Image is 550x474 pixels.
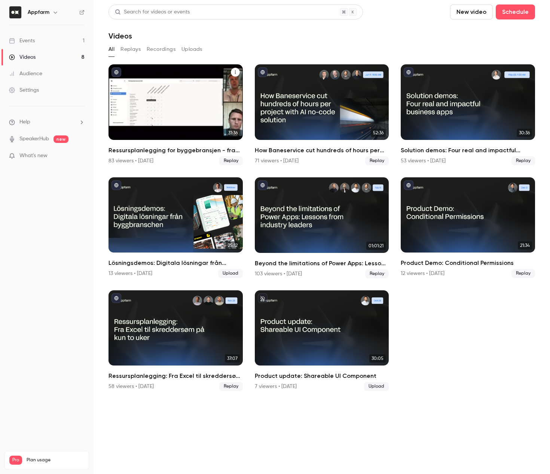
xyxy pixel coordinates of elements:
div: 12 viewers • [DATE] [401,270,444,277]
span: 25:12 [226,241,240,250]
a: SpeakerHub [19,135,49,143]
span: 31:36 [226,129,240,137]
span: Replay [219,156,243,165]
img: Appfarm [9,6,21,18]
span: Replay [365,269,389,278]
a: 01:01:21Beyond the limitations of Power Apps: Lessons from industry leaders103 viewers • [DATE]Re... [255,177,389,278]
span: 01:01:21 [366,242,386,250]
span: 37:07 [225,354,240,363]
li: Product Demo: Conditional Permissions [401,177,535,278]
span: Pro [9,456,22,465]
h1: Videos [109,31,132,40]
li: Ressursplanlegging for byggebransjen - fra kaos til kontroll på rekordtid [109,64,243,165]
span: 21:34 [518,241,532,250]
div: 71 viewers • [DATE] [255,157,299,165]
button: published [258,180,268,190]
div: Search for videos or events [115,8,190,16]
div: 13 viewers • [DATE] [109,270,152,277]
a: 52:36How Baneservice cut hundreds of hours per project with AI no-code solution71 viewers • [DATE... [255,64,389,165]
button: published [111,180,121,190]
h2: Lösningsdemos: Digitala lösningar från byggbranschen [109,259,243,267]
span: Upload [218,269,243,278]
button: published [111,67,121,77]
li: Solution demos: Four real and impactful business apps [401,64,535,165]
button: Uploads [181,43,202,55]
a: 30:36Solution demos: Four real and impactful business apps53 viewers • [DATE]Replay [401,64,535,165]
h2: Product Demo: Conditional Permissions [401,259,535,267]
div: Videos [9,53,36,61]
ul: Videos [109,64,535,391]
span: Plan usage [27,457,84,463]
button: published [404,67,413,77]
button: published [258,67,268,77]
h2: How Baneservice cut hundreds of hours per project with AI no-code solution [255,146,389,155]
span: What's new [19,152,48,160]
div: 103 viewers • [DATE] [255,270,302,278]
span: Upload [364,382,389,391]
h2: Ressursplanlegging: Fra Excel til skreddersøm på kun to uker [109,371,243,380]
button: unpublished [258,293,268,303]
span: new [54,135,68,143]
a: 31:36Ressursplanlegging for byggebransjen - fra kaos til kontroll på rekordtid83 viewers • [DATE]... [109,64,243,165]
button: published [404,180,413,190]
div: 58 viewers • [DATE] [109,383,154,390]
span: Replay [219,382,243,391]
button: published [111,293,121,303]
button: Recordings [147,43,175,55]
li: Ressursplanlegging: Fra Excel til skreddersøm på kun to uker [109,290,243,391]
span: Replay [511,156,535,165]
div: Settings [9,86,39,94]
div: Events [9,37,35,45]
button: Schedule [496,4,535,19]
div: 83 viewers • [DATE] [109,157,153,165]
span: Help [19,118,30,126]
h2: Solution demos: Four real and impactful business apps [401,146,535,155]
button: New video [450,4,493,19]
h2: Beyond the limitations of Power Apps: Lessons from industry leaders [255,259,389,268]
span: 30:36 [517,129,532,137]
a: 21:34Product Demo: Conditional Permissions12 viewers • [DATE]Replay [401,177,535,278]
a: 25:12Lösningsdemos: Digitala lösningar från byggbranschen13 viewers • [DATE]Upload [109,177,243,278]
button: All [109,43,114,55]
span: 52:36 [371,129,386,137]
iframe: Noticeable Trigger [76,153,85,159]
div: Audience [9,70,42,77]
span: 30:05 [369,354,386,363]
h6: Appfarm [28,9,49,16]
li: How Baneservice cut hundreds of hours per project with AI no-code solution [255,64,389,165]
div: 7 viewers • [DATE] [255,383,297,390]
li: Lösningsdemos: Digitala lösningar från byggbranschen [109,177,243,278]
h2: Ressursplanlegging for byggebransjen - fra kaos til kontroll på rekordtid [109,146,243,155]
li: Product update: Shareable UI Component [255,290,389,391]
li: help-dropdown-opener [9,118,85,126]
section: Videos [109,4,535,470]
span: Replay [511,269,535,278]
button: Replays [120,43,141,55]
li: Beyond the limitations of Power Apps: Lessons from industry leaders [255,177,389,278]
span: Replay [365,156,389,165]
div: 53 viewers • [DATE] [401,157,446,165]
h2: Product update: Shareable UI Component [255,371,389,380]
a: 37:07Ressursplanlegging: Fra Excel til skreddersøm på kun to uker58 viewers • [DATE]Replay [109,290,243,391]
a: 30:05Product update: Shareable UI Component7 viewers • [DATE]Upload [255,290,389,391]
